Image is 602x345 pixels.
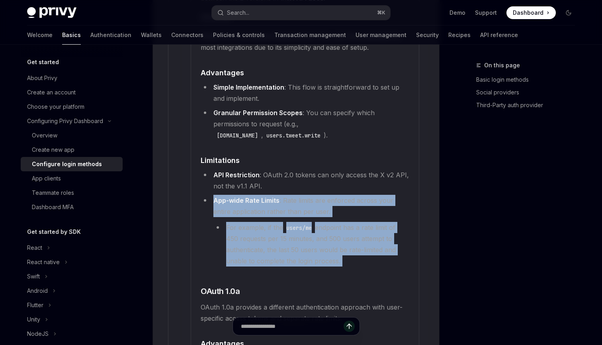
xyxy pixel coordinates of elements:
[27,7,76,18] img: dark logo
[27,272,40,281] div: Swift
[201,67,244,78] span: Advantages
[21,71,123,85] a: About Privy
[201,107,409,141] li: : You can specify which permissions to request (e.g., , ).
[62,25,81,45] a: Basics
[141,25,162,45] a: Wallets
[21,85,123,100] a: Create an account
[448,25,471,45] a: Recipes
[32,159,102,169] div: Configure login methods
[27,73,57,83] div: About Privy
[27,57,59,67] h5: Get started
[283,223,315,232] code: users/me
[32,131,57,140] div: Overview
[27,300,43,310] div: Flutter
[274,25,346,45] a: Transaction management
[356,25,407,45] a: User management
[377,10,385,16] span: ⌘ K
[450,9,465,17] a: Demo
[27,102,84,112] div: Choose your platform
[263,131,324,140] code: users.tweet.write
[90,25,131,45] a: Authentication
[21,143,123,157] a: Create new app
[213,25,265,45] a: Policies & controls
[227,8,249,18] div: Search...
[213,222,409,267] li: For example, if the endpoint has a rate limit of 450 requests per 15 minutes, and 500 users attem...
[562,6,575,19] button: Toggle dark mode
[21,100,123,114] a: Choose your platform
[21,128,123,143] a: Overview
[171,25,203,45] a: Connectors
[476,73,581,86] a: Basic login methods
[213,171,260,179] strong: API Restriction
[27,25,53,45] a: Welcome
[476,99,581,112] a: Third-Party auth provider
[32,188,74,198] div: Teammate roles
[213,83,284,91] strong: Simple Implementation
[344,321,355,332] button: Send message
[27,88,76,97] div: Create an account
[32,145,74,155] div: Create new app
[484,61,520,70] span: On this page
[21,186,123,200] a: Teammate roles
[201,82,409,104] li: : This flow is straightforward to set up and implement.
[27,116,103,126] div: Configuring Privy Dashboard
[506,6,556,19] a: Dashboard
[480,25,518,45] a: API reference
[27,315,40,324] div: Unity
[32,202,74,212] div: Dashboard MFA
[201,286,240,297] span: OAuth 1.0a
[27,257,60,267] div: React native
[27,227,81,237] h5: Get started by SDK
[476,86,581,99] a: Social providers
[21,157,123,171] a: Configure login methods
[213,131,261,140] code: [DOMAIN_NAME]
[475,9,497,17] a: Support
[27,243,42,253] div: React
[212,6,390,20] button: Search...⌘K
[32,174,61,183] div: App clients
[27,286,48,296] div: Android
[201,155,240,166] span: Limitations
[201,169,409,192] li: : OAuth 2.0 tokens can only access the X v2 API, not the v1.1 API.
[201,302,409,324] span: OAuth 1.0a provides a different authentication approach with user-specific access tokens and sepa...
[513,9,543,17] span: Dashboard
[21,171,123,186] a: App clients
[416,25,439,45] a: Security
[21,200,123,214] a: Dashboard MFA
[213,196,279,204] strong: App-wide Rate Limits
[201,195,409,267] li: : Rate limits are enforced across your entire application rather than per user.
[27,329,49,339] div: NodeJS
[213,109,303,117] strong: Granular Permission Scopes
